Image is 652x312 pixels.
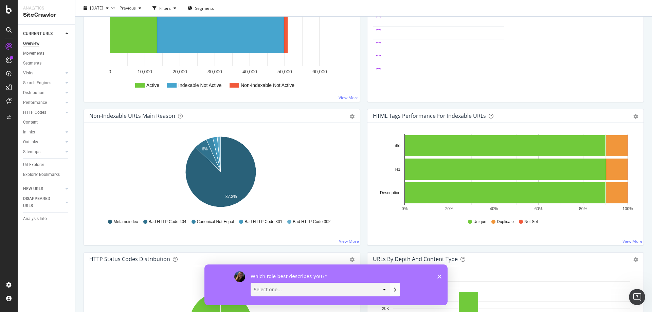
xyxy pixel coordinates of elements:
a: View More [622,238,642,244]
span: Not Set [524,219,538,225]
span: vs [111,4,117,10]
a: CURRENT URLS [23,30,64,37]
span: 2025 Sep. 21st [90,5,103,11]
a: HTTP Codes [23,109,64,116]
span: Bad HTTP Code 301 [244,219,282,225]
a: Movements [23,50,70,57]
a: NEW URLS [23,185,64,192]
text: 80% [579,206,587,211]
div: gear [350,257,355,262]
div: Outlinks [23,139,38,146]
a: Visits [23,70,64,77]
text: 0% [402,206,408,211]
button: Segments [185,3,217,14]
text: H1 [395,167,401,172]
div: Url Explorer [23,161,44,168]
span: Segments [195,5,214,11]
a: Segments [23,60,70,67]
button: Filters [150,3,179,14]
div: Content [23,119,38,126]
div: NEW URLS [23,185,43,192]
div: HTML Tags Performance for Indexable URLs [373,112,486,119]
text: 20% [445,206,453,211]
span: Canonical Not Equal [197,219,234,225]
text: 60% [535,206,543,211]
div: gear [633,257,638,262]
a: Distribution [23,89,64,96]
div: Movements [23,50,44,57]
a: Url Explorer [23,161,70,168]
svg: A chart. [373,134,636,213]
text: Description [380,190,400,195]
div: Distribution [23,89,44,96]
div: CURRENT URLS [23,30,53,37]
div: Inlinks [23,129,35,136]
a: Inlinks [23,129,64,136]
div: gear [350,114,355,119]
text: Non-Indexable Not Active [241,82,294,88]
a: Outlinks [23,139,64,146]
text: 0 [109,69,111,74]
div: SiteCrawler [23,11,70,19]
div: Explorer Bookmarks [23,171,60,178]
text: 40% [490,206,498,211]
a: Analysis Info [23,215,70,222]
a: View More [339,238,359,244]
text: 50,000 [277,69,292,74]
a: Overview [23,40,70,47]
div: Analytics [23,5,70,11]
div: Overview [23,40,39,47]
div: HTTP Codes [23,109,46,116]
text: Title [393,143,401,148]
div: DISAPPEARED URLS [23,195,57,209]
text: 30,000 [207,69,222,74]
span: Previous [117,5,136,11]
div: Performance [23,99,47,106]
div: Segments [23,60,41,67]
div: Search Engines [23,79,51,87]
a: Explorer Bookmarks [23,171,70,178]
div: Analysis Info [23,215,47,222]
a: Performance [23,99,64,106]
svg: A chart. [89,134,352,213]
a: DISAPPEARED URLS [23,195,64,209]
span: Bad HTTP Code 302 [293,219,330,225]
text: 10,000 [138,69,152,74]
text: 87.3% [225,194,237,199]
text: 20K [382,306,389,311]
a: View More [339,95,359,100]
div: Non-Indexable URLs Main Reason [89,112,175,119]
a: Content [23,119,70,126]
div: URLs by Depth and Content Type [373,256,458,262]
div: Filters [159,5,171,11]
button: [DATE] [81,3,111,14]
iframe: Survey by Laura from Botify [204,264,448,305]
text: 100% [622,206,633,211]
div: Sitemaps [23,148,40,155]
text: Indexable Not Active [178,82,222,88]
div: HTTP Status Codes Distribution [89,256,170,262]
iframe: Intercom live chat [629,289,645,305]
a: Sitemaps [23,148,64,155]
div: Visits [23,70,33,77]
div: gear [633,114,638,119]
text: 20,000 [173,69,187,74]
text: Active [146,82,159,88]
text: 60,000 [312,69,327,74]
text: 40,000 [242,69,257,74]
span: Unique [473,219,486,225]
a: Search Engines [23,79,64,87]
span: Duplicate [497,219,514,225]
span: Meta noindex [113,219,138,225]
text: 6% [202,147,208,151]
span: Bad HTTP Code 404 [149,219,186,225]
button: Previous [117,3,144,14]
